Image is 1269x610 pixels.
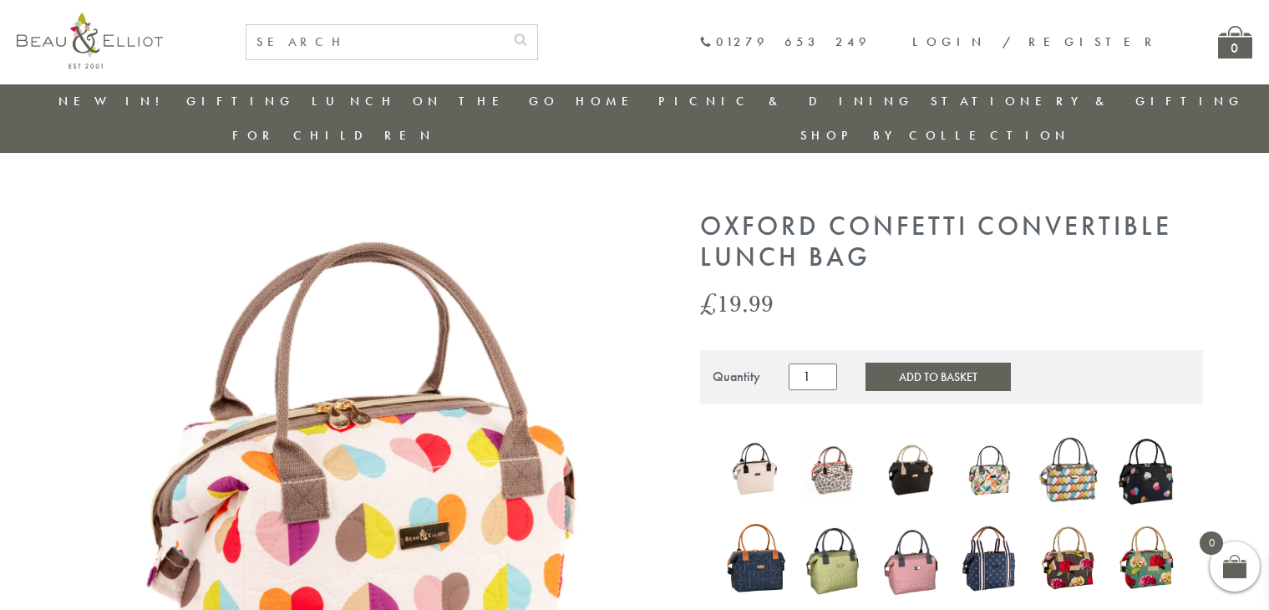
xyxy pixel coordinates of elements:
[803,516,865,604] a: Oxford quilted lunch bag pistachio
[1038,522,1099,594] img: Sarah Kelleher Lunch Bag Dark Stone
[700,286,774,320] bdi: 19.99
[931,93,1244,109] a: Stationery & Gifting
[912,33,1160,50] a: Login / Register
[803,516,865,601] img: Oxford quilted lunch bag pistachio
[1116,429,1178,512] img: Emily convertible lunch bag
[725,517,787,599] img: Navy Broken-hearted Convertible Insulated Lunch Bag
[725,517,787,603] a: Navy Broken-hearted Convertible Insulated Lunch Bag
[232,127,435,144] a: For Children
[576,93,642,109] a: Home
[1116,429,1178,516] a: Emily convertible lunch bag
[17,13,163,69] img: logo
[658,93,914,109] a: Picnic & Dining
[800,127,1070,144] a: Shop by collection
[700,211,1203,273] h1: Oxford Confetti Convertible Lunch Bag
[960,521,1022,599] a: Monogram Midnight Convertible Lunch Bag
[1116,521,1178,598] a: Sarah Kelleher convertible lunch bag teal
[713,369,760,384] div: Quantity
[1200,531,1223,555] span: 0
[700,286,717,320] span: £
[58,93,170,109] a: New in!
[1038,431,1099,513] a: Carnaby eclipse convertible lunch bag
[312,93,559,109] a: Lunch On The Go
[1038,431,1099,510] img: Carnaby eclipse convertible lunch bag
[699,35,871,49] a: 01279 653 249
[881,517,943,603] a: Oxford quilted lunch bag mallow
[881,517,943,600] img: Oxford quilted lunch bag mallow
[186,93,295,109] a: Gifting
[246,25,504,59] input: SEARCH
[865,363,1011,391] button: Add to Basket
[1038,522,1099,597] a: Sarah Kelleher Lunch Bag Dark Stone
[1218,26,1252,58] a: 0
[789,363,837,390] input: Product quantity
[1116,521,1178,595] img: Sarah Kelleher convertible lunch bag teal
[960,521,1022,595] img: Monogram Midnight Convertible Lunch Bag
